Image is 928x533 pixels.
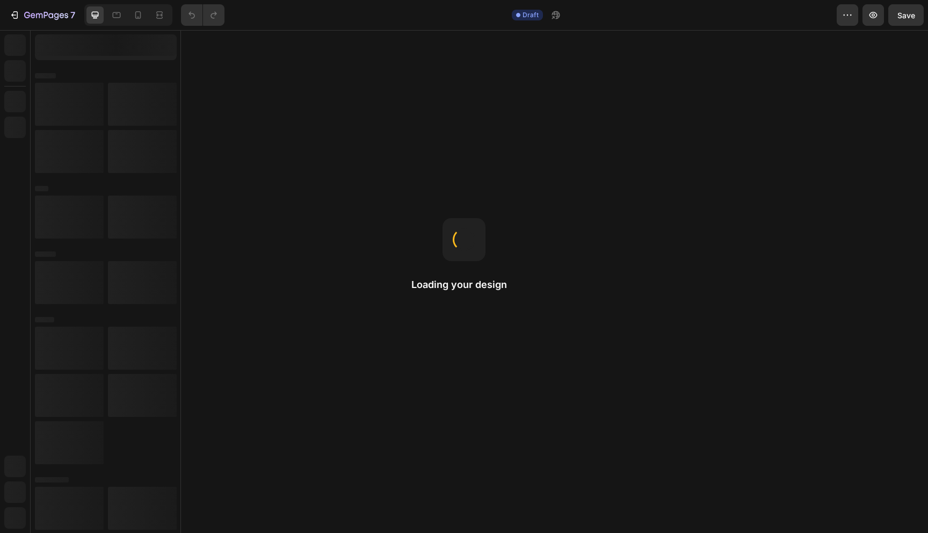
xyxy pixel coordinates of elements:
[523,10,539,20] span: Draft
[70,9,75,21] p: 7
[897,11,915,20] span: Save
[888,4,924,26] button: Save
[411,278,517,291] h2: Loading your design
[181,4,224,26] div: Undo/Redo
[4,4,80,26] button: 7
